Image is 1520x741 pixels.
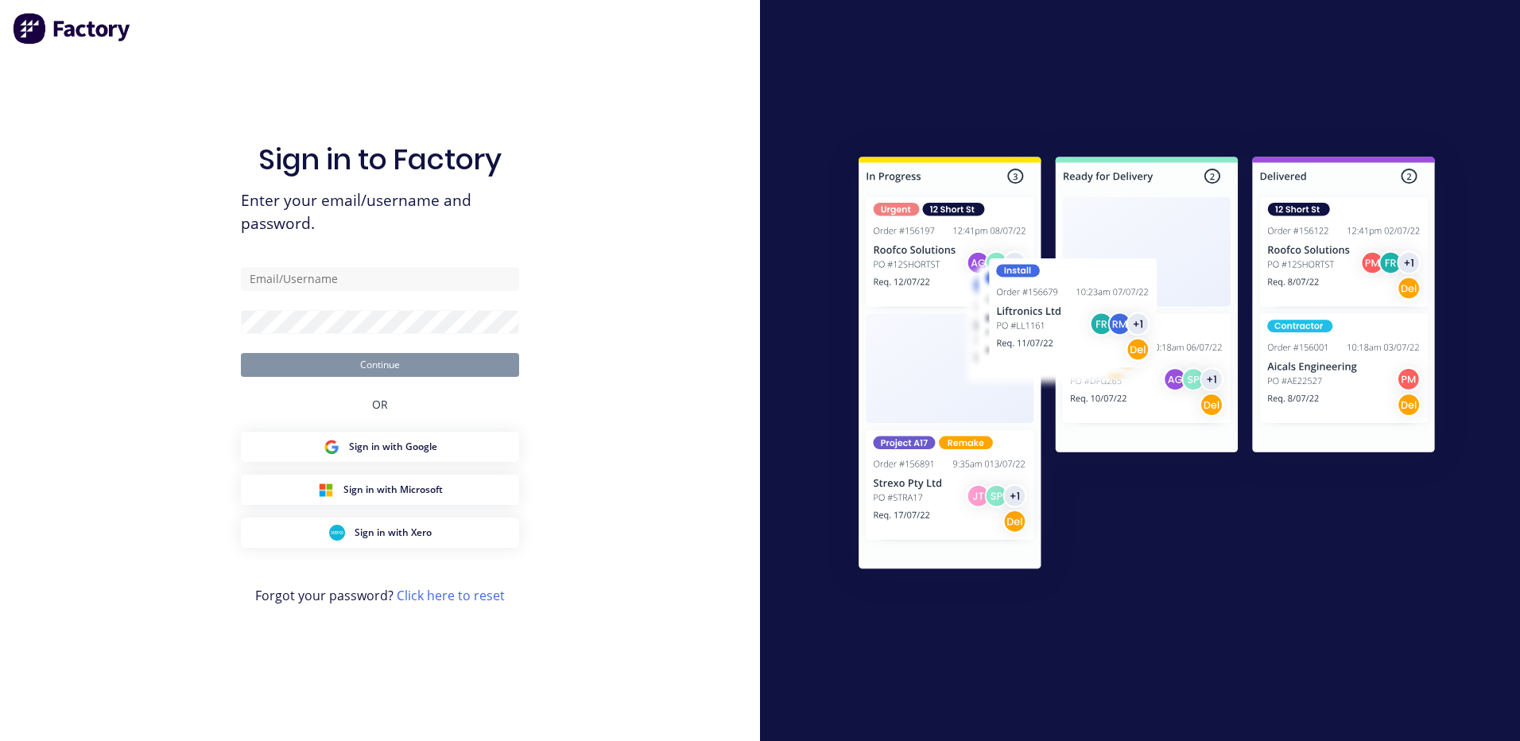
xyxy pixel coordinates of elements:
button: Microsoft Sign inSign in with Microsoft [241,475,519,505]
input: Email/Username [241,267,519,291]
a: Click here to reset [397,587,505,604]
img: Sign in [824,125,1470,607]
img: Google Sign in [324,439,339,455]
img: Xero Sign in [329,525,345,541]
span: Sign in with Microsoft [343,483,443,497]
h1: Sign in to Factory [258,142,502,177]
img: Microsoft Sign in [318,482,334,498]
span: Sign in with Xero [355,526,432,540]
span: Forgot your password? [255,586,505,605]
button: Xero Sign inSign in with Xero [241,518,519,548]
span: Sign in with Google [349,440,437,454]
div: OR [372,377,388,432]
img: Factory [13,13,132,45]
button: Continue [241,353,519,377]
button: Google Sign inSign in with Google [241,432,519,462]
span: Enter your email/username and password. [241,189,519,235]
